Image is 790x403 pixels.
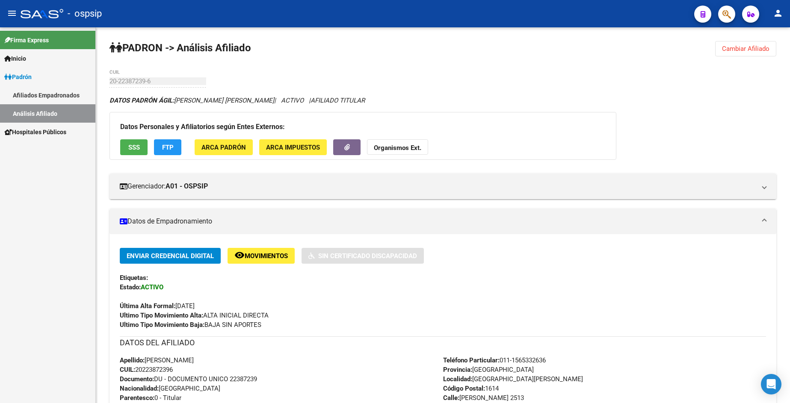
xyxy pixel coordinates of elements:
[120,385,159,392] strong: Nacionalidad:
[318,252,417,260] span: Sin Certificado Discapacidad
[4,72,32,82] span: Padrón
[120,283,141,291] strong: Estado:
[120,248,221,264] button: Enviar Credencial Digital
[722,45,769,53] span: Cambiar Afiliado
[109,174,776,199] mat-expansion-panel-header: Gerenciador:A01 - OSPSIP
[109,97,274,104] span: [PERSON_NAME] [PERSON_NAME]
[120,366,135,374] strong: CUIL:
[443,375,583,383] span: [GEOGRAPHIC_DATA][PERSON_NAME]
[259,139,327,155] button: ARCA Impuestos
[120,356,194,364] span: [PERSON_NAME]
[311,97,365,104] span: AFILIADO TITULAR
[761,374,781,394] div: Open Intercom Messenger
[120,182,756,191] mat-panel-title: Gerenciador:
[443,375,472,383] strong: Localidad:
[443,356,500,364] strong: Teléfono Particular:
[120,121,606,133] h3: Datos Personales y Afiliatorios según Entes Externos:
[120,312,269,319] span: ALTA INICIAL DIRECTA
[4,54,26,63] span: Inicio
[120,337,766,349] h3: DATOS DEL AFILIADO
[120,366,173,374] span: 20223872396
[120,217,756,226] mat-panel-title: Datos de Empadronamiento
[109,97,365,104] i: | ACTIVO |
[109,97,174,104] strong: DATOS PADRÓN ÁGIL:
[141,283,163,291] strong: ACTIVO
[245,252,288,260] span: Movimientos
[443,394,524,402] span: [PERSON_NAME] 2513
[109,209,776,234] mat-expansion-panel-header: Datos de Empadronamiento
[443,385,499,392] span: 1614
[120,302,195,310] span: [DATE]
[7,8,17,18] mat-icon: menu
[302,248,424,264] button: Sin Certificado Discapacidad
[773,8,783,18] mat-icon: person
[443,366,472,374] strong: Provincia:
[443,366,534,374] span: [GEOGRAPHIC_DATA]
[201,144,246,151] span: ARCA Padrón
[154,139,181,155] button: FTP
[715,41,776,56] button: Cambiar Afiliado
[120,356,145,364] strong: Apellido:
[109,42,251,54] strong: PADRON -> Análisis Afiliado
[120,302,175,310] strong: Última Alta Formal:
[120,274,148,282] strong: Etiquetas:
[443,394,459,402] strong: Calle:
[68,4,102,23] span: - ospsip
[4,127,66,137] span: Hospitales Públicos
[195,139,253,155] button: ARCA Padrón
[367,139,428,155] button: Organismos Ext.
[120,321,204,329] strong: Ultimo Tipo Movimiento Baja:
[120,375,154,383] strong: Documento:
[120,375,257,383] span: DU - DOCUMENTO UNICO 22387239
[120,394,154,402] strong: Parentesco:
[374,144,421,152] strong: Organismos Ext.
[166,182,208,191] strong: A01 - OSPSIP
[266,144,320,151] span: ARCA Impuestos
[162,144,174,151] span: FTP
[443,356,546,364] span: 011-1565332636
[120,394,181,402] span: 0 - Titular
[120,139,148,155] button: SSS
[128,144,140,151] span: SSS
[120,321,261,329] span: BAJA SIN APORTES
[127,252,214,260] span: Enviar Credencial Digital
[443,385,485,392] strong: Código Postal:
[4,35,49,45] span: Firma Express
[120,385,220,392] span: [GEOGRAPHIC_DATA]
[234,250,245,260] mat-icon: remove_red_eye
[228,248,295,264] button: Movimientos
[120,312,203,319] strong: Ultimo Tipo Movimiento Alta:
